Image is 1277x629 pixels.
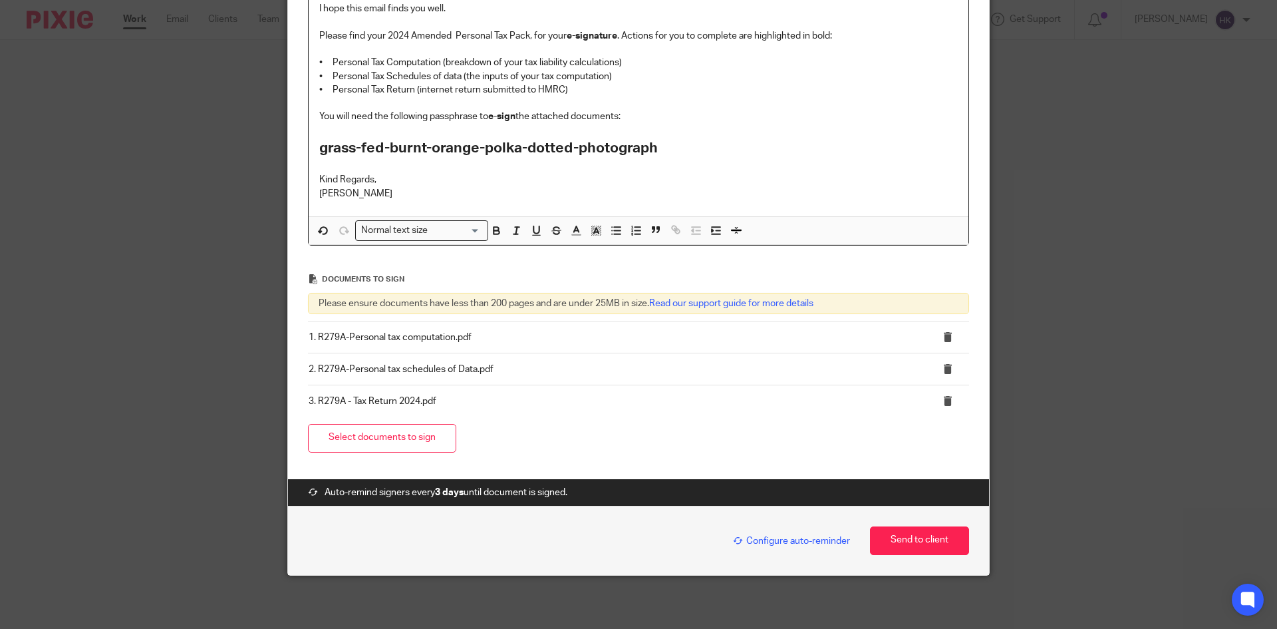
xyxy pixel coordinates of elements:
[870,526,969,555] button: Send to client
[308,424,456,453] button: Select documents to sign
[432,224,480,238] input: Search for option
[319,29,958,43] p: Please find your 2024 Amended Personal Tax Pack, for your . Actions for you to complete are highl...
[319,110,958,123] p: You will need the following passphrase to the attached documents:
[319,173,958,186] p: Kind Regards,
[309,363,913,376] p: 2. R279A-Personal tax schedules of Data.pdf
[319,2,958,15] p: I hope this email finds you well.
[309,331,913,344] p: 1. R279A-Personal tax computation.pdf
[325,486,567,499] span: Auto-remind signers every until document is signed.
[319,187,958,200] p: [PERSON_NAME]
[322,276,404,283] span: Documents to sign
[308,293,969,314] div: Please ensure documents have less than 200 pages and are under 25MB in size.
[488,112,515,121] strong: e-sign
[358,224,431,238] span: Normal text size
[319,141,658,155] strong: grass-fed-burnt-orange-polka-dotted-photograph
[319,83,958,97] p: • Personal Tax Return (internet return submitted to HMRC)
[319,70,958,83] p: • Personal Tax Schedules of data (the inputs of your tax computation)
[649,299,813,308] a: Read our support guide for more details
[309,395,913,408] p: 3. R279A - Tax Return 2024.pdf
[435,488,464,497] strong: 3 days
[733,536,850,546] span: Configure auto-reminder
[319,56,958,69] p: • Personal Tax Computation (breakdown of your tax liability calculations)
[567,31,617,41] strong: e-signature
[355,220,488,241] div: Search for option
